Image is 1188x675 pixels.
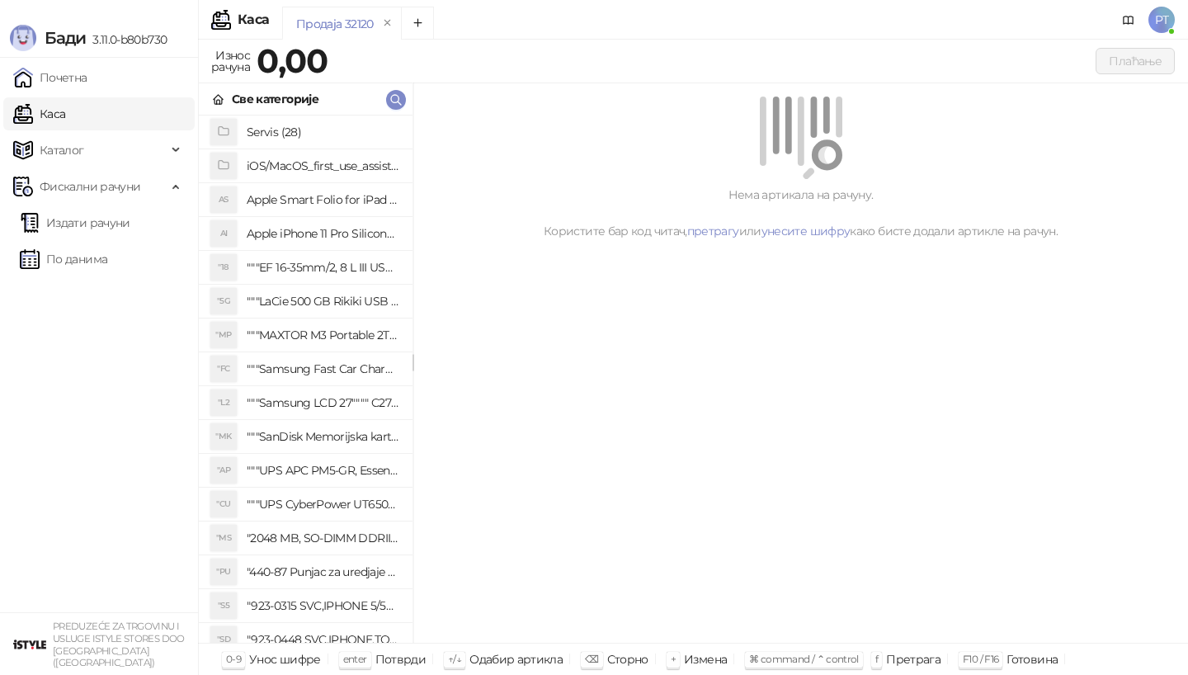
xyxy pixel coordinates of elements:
[210,254,237,281] div: "18
[210,423,237,450] div: "MK
[226,653,241,665] span: 0-9
[247,491,399,517] h4: """UPS CyberPower UT650EG, 650VA/360W , line-int., s_uko, desktop"""
[247,220,399,247] h4: Apple iPhone 11 Pro Silicone Case - Black
[210,491,237,517] div: "CU
[247,389,399,416] h4: """Samsung LCD 27"""" C27F390FHUXEN"""
[684,649,727,670] div: Измена
[247,525,399,551] h4: "2048 MB, SO-DIMM DDRII, 667 MHz, Napajanje 1,8 0,1 V, Latencija CL5"
[45,28,86,48] span: Бади
[199,116,412,643] div: grid
[249,649,321,670] div: Унос шифре
[210,525,237,551] div: "MS
[433,186,1168,240] div: Нема артикала на рачуну. Користите бар код читач, или како бисте додали артикле на рачун.
[208,45,253,78] div: Износ рачуна
[210,186,237,213] div: AS
[401,7,434,40] button: Add tab
[671,653,676,665] span: +
[210,356,237,382] div: "FC
[343,653,367,665] span: enter
[247,423,399,450] h4: """SanDisk Memorijska kartica 256GB microSDXC sa SD adapterom SDSQXA1-256G-GN6MA - Extreme PLUS, ...
[749,653,859,665] span: ⌘ command / ⌃ control
[13,628,46,661] img: 64x64-companyLogo-77b92cf4-9946-4f36-9751-bf7bb5fd2c7d.png
[469,649,563,670] div: Одабир артикла
[247,186,399,213] h4: Apple Smart Folio for iPad mini (A17 Pro) - Sage
[247,356,399,382] h4: """Samsung Fast Car Charge Adapter, brzi auto punja_, boja crna"""
[247,592,399,619] h4: "923-0315 SVC,IPHONE 5/5S BATTERY REMOVAL TRAY Držač za iPhone sa kojim se otvara display
[13,61,87,94] a: Почетна
[247,119,399,145] h4: Servis (28)
[210,220,237,247] div: AI
[963,653,998,665] span: F10 / F16
[247,559,399,585] h4: "440-87 Punjac za uredjaje sa micro USB portom 4/1, Stand."
[238,13,269,26] div: Каса
[1096,48,1175,74] button: Плаћање
[40,170,140,203] span: Фискални рачуни
[210,288,237,314] div: "5G
[448,653,461,665] span: ↑/↓
[247,626,399,653] h4: "923-0448 SVC,IPHONE,TOURQUE DRIVER KIT .65KGF- CM Šrafciger "
[247,288,399,314] h4: """LaCie 500 GB Rikiki USB 3.0 / Ultra Compact & Resistant aluminum / USB 3.0 / 2.5"""""""
[210,322,237,348] div: "MP
[232,90,318,108] div: Све категорије
[607,649,648,670] div: Сторно
[875,653,878,665] span: f
[1115,7,1142,33] a: Документација
[210,626,237,653] div: "SD
[210,559,237,585] div: "PU
[377,17,398,31] button: remove
[247,254,399,281] h4: """EF 16-35mm/2, 8 L III USM"""
[210,389,237,416] div: "L2
[257,40,328,81] strong: 0,00
[86,32,167,47] span: 3.11.0-b80b730
[296,15,374,33] div: Продаја 32120
[247,153,399,179] h4: iOS/MacOS_first_use_assistance (4)
[886,649,940,670] div: Претрага
[585,653,598,665] span: ⌫
[53,621,185,668] small: PREDUZEĆE ZA TRGOVINU I USLUGE ISTYLE STORES DOO [GEOGRAPHIC_DATA] ([GEOGRAPHIC_DATA])
[761,224,851,238] a: унесите шифру
[375,649,427,670] div: Потврди
[1148,7,1175,33] span: PT
[247,322,399,348] h4: """MAXTOR M3 Portable 2TB 2.5"""" crni eksterni hard disk HX-M201TCB/GM"""
[13,97,65,130] a: Каса
[20,243,107,276] a: По данима
[210,592,237,619] div: "S5
[210,457,237,484] div: "AP
[10,25,36,51] img: Logo
[40,134,84,167] span: Каталог
[20,206,130,239] a: Издати рачуни
[687,224,739,238] a: претрагу
[247,457,399,484] h4: """UPS APC PM5-GR, Essential Surge Arrest,5 utic_nica"""
[1006,649,1058,670] div: Готовина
